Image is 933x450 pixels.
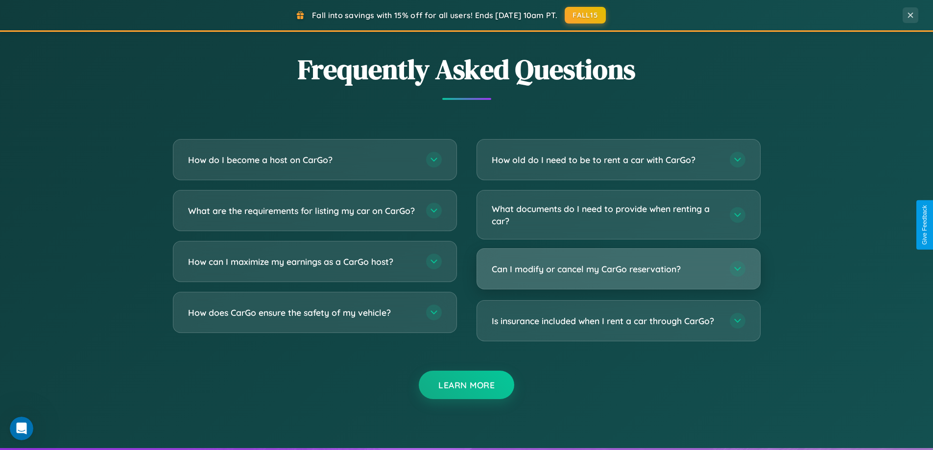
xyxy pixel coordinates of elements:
[492,154,720,166] h3: How old do I need to be to rent a car with CarGo?
[492,203,720,227] h3: What documents do I need to provide when renting a car?
[492,315,720,327] h3: Is insurance included when I rent a car through CarGo?
[565,7,606,24] button: FALL15
[188,205,416,217] h3: What are the requirements for listing my car on CarGo?
[188,256,416,268] h3: How can I maximize my earnings as a CarGo host?
[312,10,557,20] span: Fall into savings with 15% off for all users! Ends [DATE] 10am PT.
[921,205,928,245] div: Give Feedback
[188,307,416,319] h3: How does CarGo ensure the safety of my vehicle?
[173,50,761,88] h2: Frequently Asked Questions
[492,263,720,275] h3: Can I modify or cancel my CarGo reservation?
[10,417,33,440] iframe: Intercom live chat
[188,154,416,166] h3: How do I become a host on CarGo?
[419,371,514,399] button: Learn More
